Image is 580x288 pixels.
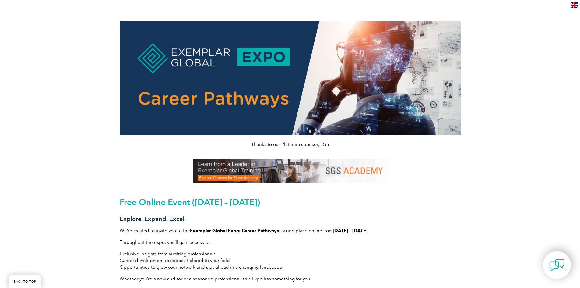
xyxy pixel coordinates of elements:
p: Whether you’re a new auditor or a seasoned professional, this Expo has something for you. [120,276,461,282]
li: Exclusive insights from auditing professionals [120,251,461,257]
p: Throughout the expo, you’ll gain access to: [120,239,461,246]
h2: Free Online Event ([DATE] – [DATE]) [120,197,461,207]
h3: Explore. Expand. Excel. [120,215,461,223]
img: contact-chat.png [549,258,564,273]
li: Career development resources tailored to your field [120,257,461,264]
img: en [571,2,578,8]
p: Thanks to our Platinum sponsor, SGS [120,141,461,148]
a: BACK TO TOP [9,275,41,288]
strong: Exemplar Global Expo: Career Pathways [190,228,279,233]
strong: [DATE] – [DATE] [333,228,367,233]
li: Opportunities to grow your network and stay ahead in a changing landscape [120,264,461,271]
img: career pathways [120,21,461,135]
img: SGS [193,159,388,183]
p: We’re excited to invite you to the , taking place online from ! [120,227,461,234]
